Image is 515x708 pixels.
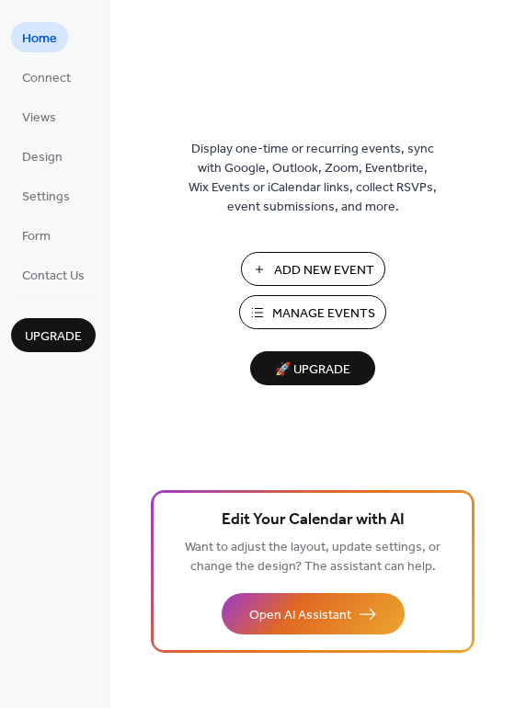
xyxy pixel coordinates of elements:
[239,295,386,329] button: Manage Events
[274,261,374,280] span: Add New Event
[11,220,62,250] a: Form
[25,327,82,347] span: Upgrade
[22,108,56,128] span: Views
[241,252,385,286] button: Add New Event
[261,358,364,383] span: 🚀 Upgrade
[185,535,441,579] span: Want to adjust the layout, update settings, or change the design? The assistant can help.
[22,148,63,167] span: Design
[272,304,375,324] span: Manage Events
[11,141,74,171] a: Design
[249,606,351,625] span: Open AI Assistant
[250,351,375,385] button: 🚀 Upgrade
[22,227,51,246] span: Form
[222,508,405,533] span: Edit Your Calendar with AI
[11,62,82,92] a: Connect
[22,69,71,88] span: Connect
[11,318,96,352] button: Upgrade
[222,593,405,634] button: Open AI Assistant
[11,180,81,211] a: Settings
[11,101,67,131] a: Views
[22,188,70,207] span: Settings
[22,267,85,286] span: Contact Us
[11,22,68,52] a: Home
[189,140,437,217] span: Display one-time or recurring events, sync with Google, Outlook, Zoom, Eventbrite, Wix Events or ...
[22,29,57,49] span: Home
[11,259,96,290] a: Contact Us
